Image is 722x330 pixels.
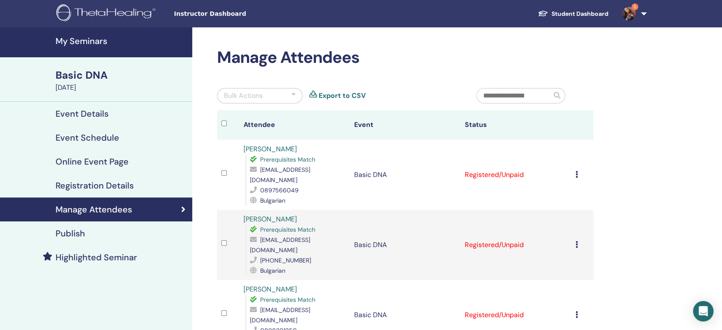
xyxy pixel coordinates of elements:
th: Status [461,110,571,140]
span: Bulgarian [260,197,285,204]
h4: My Seminars [56,36,187,46]
a: Student Dashboard [531,6,615,22]
th: Event [350,110,461,140]
img: logo.png [56,4,158,24]
div: Open Intercom Messenger [693,301,713,321]
h4: Manage Attendees [56,204,132,215]
h4: Publish [56,228,85,239]
h4: Registration Details [56,180,134,191]
h2: Manage Attendees [217,48,593,68]
span: Bulgarian [260,267,285,274]
img: graduation-cap-white.svg [538,10,548,17]
a: Export to CSV [319,91,366,101]
h4: Event Schedule [56,133,119,143]
span: Instructor Dashboard [174,9,302,18]
img: default.jpg [622,7,636,21]
span: [EMAIL_ADDRESS][DOMAIN_NAME] [250,306,310,324]
div: Bulk Actions [224,91,263,101]
a: [PERSON_NAME] [244,215,297,224]
div: Basic DNA [56,68,187,82]
h4: Online Event Page [56,156,129,167]
span: [EMAIL_ADDRESS][DOMAIN_NAME] [250,236,310,254]
span: [EMAIL_ADDRESS][DOMAIN_NAME] [250,166,310,184]
span: Prerequisites Match [260,226,315,233]
td: Basic DNA [350,210,461,280]
a: [PERSON_NAME] [244,144,297,153]
div: [DATE] [56,82,187,93]
a: [PERSON_NAME] [244,285,297,294]
td: Basic DNA [350,140,461,210]
th: Attendee [239,110,350,140]
span: [PHONE_NUMBER] [260,256,311,264]
h4: Event Details [56,109,109,119]
span: 0897566049 [260,186,299,194]
span: 5 [631,3,638,10]
a: Basic DNA[DATE] [50,68,192,93]
span: Prerequisites Match [260,296,315,303]
span: Prerequisites Match [260,156,315,163]
h4: Highlighted Seminar [56,252,137,262]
